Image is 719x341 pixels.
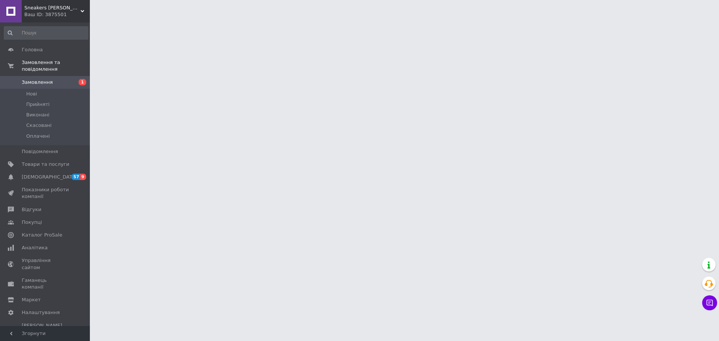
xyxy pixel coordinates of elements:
[22,206,41,213] span: Відгуки
[22,244,48,251] span: Аналітика
[22,79,53,86] span: Замовлення
[26,101,49,108] span: Прийняті
[79,79,86,85] span: 1
[22,257,69,271] span: Управління сайтом
[26,112,49,118] span: Виконані
[26,122,52,129] span: Скасовані
[22,296,41,303] span: Маркет
[22,148,58,155] span: Повідомлення
[702,295,717,310] button: Чат з покупцем
[4,26,88,40] input: Пошук
[22,186,69,200] span: Показники роботи компанії
[22,219,42,226] span: Покупці
[22,277,69,290] span: Гаманець компанії
[22,309,60,316] span: Налаштування
[22,232,62,238] span: Каталог ProSale
[24,4,81,11] span: Sneakers Kross
[22,59,90,73] span: Замовлення та повідомлення
[80,174,86,180] span: 9
[22,174,77,180] span: [DEMOGRAPHIC_DATA]
[24,11,90,18] div: Ваш ID: 3875501
[26,91,37,97] span: Нові
[26,133,50,140] span: Оплачені
[22,161,69,168] span: Товари та послуги
[22,46,43,53] span: Головна
[72,174,80,180] span: 57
